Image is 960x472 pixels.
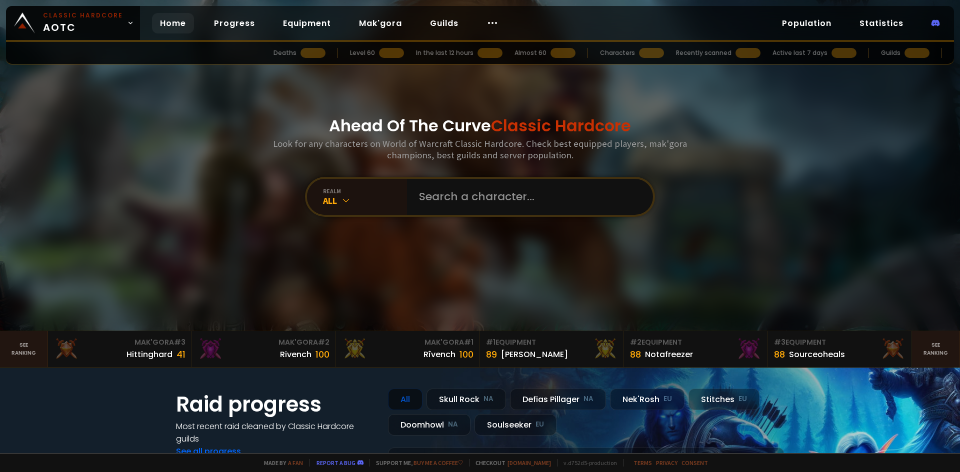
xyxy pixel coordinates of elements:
a: #2Equipment88Notafreezer [624,331,768,367]
a: Terms [633,459,652,467]
a: #3Equipment88Sourceoheals [768,331,912,367]
small: Classic Hardcore [43,11,123,20]
a: Statistics [851,13,911,33]
h1: Ahead Of The Curve [329,114,631,138]
span: # 1 [464,337,473,347]
h3: Look for any characters on World of Warcraft Classic Hardcore. Check best equipped players, mak'g... [269,138,691,161]
div: Notafreezer [645,348,693,361]
a: [DOMAIN_NAME] [507,459,551,467]
a: Mak'Gora#2Rivench100 [192,331,336,367]
small: NA [448,420,458,430]
div: Active last 7 days [772,48,827,57]
a: Equipment [275,13,339,33]
div: Mak'Gora [54,337,185,348]
h1: Raid progress [176,389,376,420]
div: Nek'Rosh [610,389,684,410]
small: EU [663,394,672,404]
div: All [388,389,422,410]
div: 100 [459,348,473,361]
div: Deaths [273,48,296,57]
div: Stitches [688,389,759,410]
span: AOTC [43,11,123,35]
span: Checkout [469,459,551,467]
a: Home [152,13,194,33]
div: Defias Pillager [510,389,606,410]
a: See all progress [176,446,241,457]
h4: Most recent raid cleaned by Classic Hardcore guilds [176,420,376,445]
div: 89 [486,348,497,361]
div: Equipment [774,337,905,348]
div: Soulseeker [474,414,556,436]
div: Guilds [881,48,900,57]
span: # 2 [630,337,641,347]
a: Seeranking [912,331,960,367]
span: # 2 [318,337,329,347]
div: [PERSON_NAME] [501,348,568,361]
span: # 3 [774,337,785,347]
input: Search a character... [413,179,641,215]
span: # 1 [486,337,495,347]
div: Recently scanned [676,48,731,57]
div: All [323,195,407,206]
div: Sourceoheals [789,348,845,361]
small: NA [583,394,593,404]
div: Doomhowl [388,414,470,436]
small: NA [483,394,493,404]
span: v. d752d5 - production [557,459,617,467]
div: Characters [600,48,635,57]
a: Consent [681,459,708,467]
a: Progress [206,13,263,33]
span: # 3 [174,337,185,347]
a: Mak'Gora#3Hittinghard41 [48,331,192,367]
span: Support me, [369,459,463,467]
div: 88 [774,348,785,361]
small: EU [535,420,544,430]
a: Privacy [656,459,677,467]
div: Skull Rock [426,389,506,410]
div: Mak'Gora [342,337,473,348]
a: Classic HardcoreAOTC [6,6,140,40]
span: Made by [258,459,303,467]
div: Hittinghard [126,348,172,361]
div: Equipment [486,337,617,348]
div: Level 60 [350,48,375,57]
span: Classic Hardcore [491,114,631,137]
a: Mak'Gora#1Rîvench100 [336,331,480,367]
div: Equipment [630,337,761,348]
div: 88 [630,348,641,361]
small: EU [738,394,747,404]
a: Report a bug [316,459,355,467]
a: Mak'gora [351,13,410,33]
div: Mak'Gora [198,337,329,348]
div: Rîvench [423,348,455,361]
div: Almost 60 [514,48,546,57]
div: realm [323,187,407,195]
a: a fan [288,459,303,467]
div: Rivench [280,348,311,361]
a: Buy me a coffee [413,459,463,467]
div: In the last 12 hours [416,48,473,57]
a: Guilds [422,13,466,33]
div: 100 [315,348,329,361]
a: Population [774,13,839,33]
a: #1Equipment89[PERSON_NAME] [480,331,624,367]
div: 41 [176,348,185,361]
